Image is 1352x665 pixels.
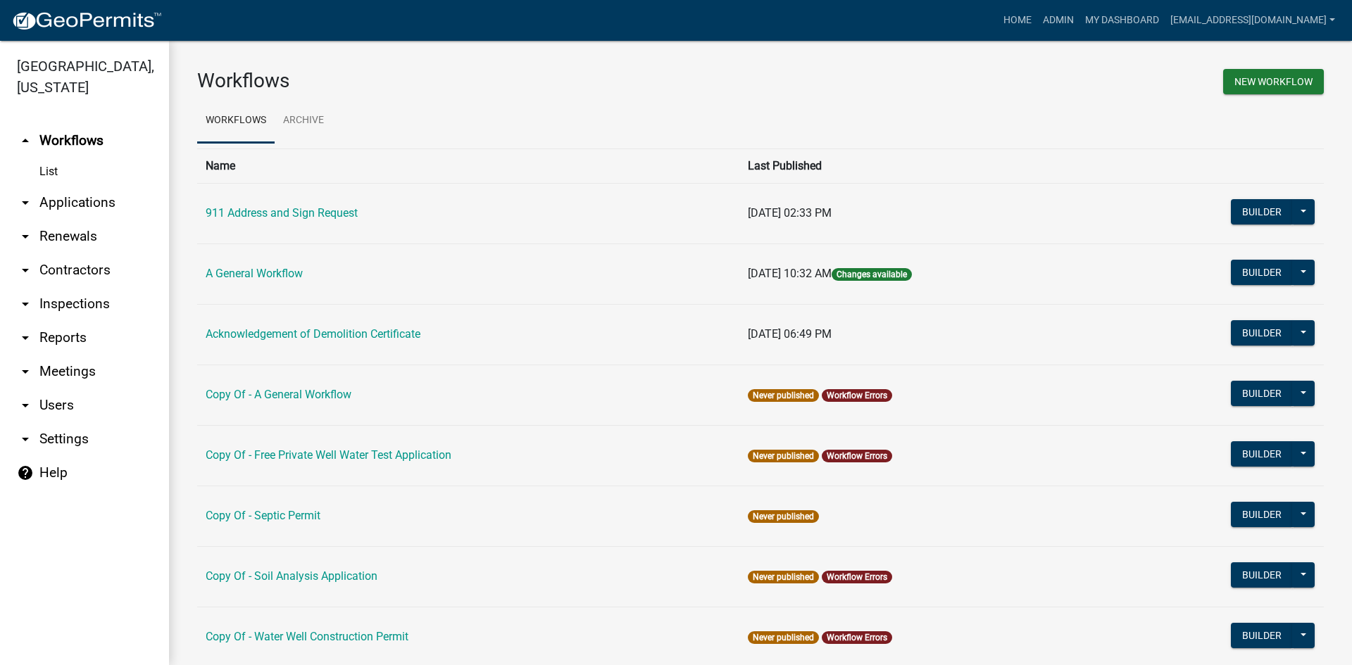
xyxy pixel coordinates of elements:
span: Never published [748,631,819,644]
a: Workflow Errors [827,572,887,582]
a: Acknowledgement of Demolition Certificate [206,327,420,341]
a: Workflow Errors [827,633,887,642]
a: Archive [275,99,332,144]
button: Builder [1231,441,1293,467]
a: Workflow Errors [827,451,887,461]
span: Never published [748,510,819,523]
i: arrow_drop_down [17,329,34,346]
button: Builder [1231,260,1293,285]
th: Last Published [739,148,1113,183]
i: arrow_drop_down [17,262,34,279]
a: Workflows [197,99,275,144]
a: 911 Address and Sign Request [206,206,358,220]
button: Builder [1231,199,1293,224]
a: Copy Of - Septic Permit [206,509,320,522]
button: New Workflow [1223,69,1324,94]
th: Name [197,148,739,183]
i: arrow_drop_down [17,228,34,245]
i: arrow_drop_up [17,132,34,149]
button: Builder [1231,381,1293,406]
a: [EMAIL_ADDRESS][DOMAIN_NAME] [1165,7,1341,34]
h3: Workflows [197,69,750,93]
i: arrow_drop_down [17,397,34,414]
button: Builder [1231,562,1293,588]
span: Never published [748,571,819,583]
button: Builder [1231,623,1293,648]
i: arrow_drop_down [17,296,34,312]
span: Never published [748,450,819,462]
a: Admin [1037,7,1079,34]
i: arrow_drop_down [17,431,34,448]
a: Workflow Errors [827,391,887,400]
a: My Dashboard [1079,7,1165,34]
span: [DATE] 06:49 PM [748,327,832,341]
span: [DATE] 10:32 AM [748,267,832,280]
button: Builder [1231,502,1293,527]
i: arrow_drop_down [17,194,34,211]
i: arrow_drop_down [17,363,34,380]
span: Changes available [832,268,912,281]
span: Never published [748,389,819,402]
button: Builder [1231,320,1293,346]
a: Copy Of - A General Workflow [206,388,351,401]
a: Copy Of - Water Well Construction Permit [206,630,408,643]
a: Home [998,7,1037,34]
a: Copy Of - Free Private Well Water Test Application [206,448,451,462]
a: Copy Of - Soil Analysis Application [206,569,377,583]
i: help [17,464,34,481]
a: A General Workflow [206,267,303,280]
span: [DATE] 02:33 PM [748,206,832,220]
